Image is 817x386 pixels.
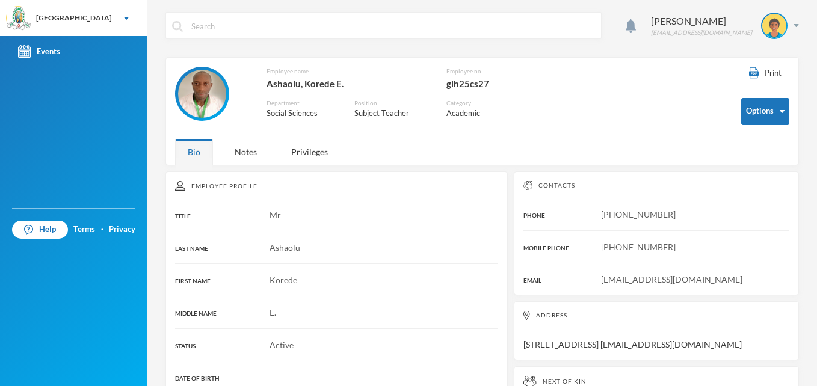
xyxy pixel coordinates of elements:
div: Subject Teacher [354,108,428,120]
span: [PHONE_NUMBER] [601,242,676,252]
div: Department [267,99,337,108]
img: EMPLOYEE [178,70,226,118]
div: Academic [446,108,499,120]
div: Social Sciences [267,108,337,120]
div: · [101,224,103,236]
span: Mr [270,210,281,220]
img: logo [7,7,31,31]
div: Events [18,45,60,58]
div: [GEOGRAPHIC_DATA] [36,13,112,23]
div: glh25cs27 [446,76,536,91]
span: [EMAIL_ADDRESS][DOMAIN_NAME] [601,274,742,284]
div: [PERSON_NAME] [651,14,752,28]
span: DATE OF BIRTH [175,375,220,382]
div: [STREET_ADDRESS] [EMAIL_ADDRESS][DOMAIN_NAME] [514,301,799,360]
span: [PHONE_NUMBER] [601,209,676,219]
img: search [172,21,183,32]
div: Address [523,311,789,320]
div: Privileges [279,139,341,165]
span: Ashaolu [270,242,300,253]
div: Category [446,99,499,108]
div: [EMAIL_ADDRESS][DOMAIN_NAME] [651,28,752,37]
input: Search [190,13,595,40]
img: STUDENT [762,14,786,38]
span: Korede [270,275,297,285]
div: Employee Profile [175,181,498,191]
a: Help [12,221,68,239]
div: Notes [222,139,270,165]
div: Employee name [267,67,428,76]
div: Employee no. [446,67,536,76]
span: Active [270,340,294,350]
a: Terms [73,224,95,236]
a: Privacy [109,224,135,236]
div: Position [354,99,428,108]
span: E. [270,307,276,317]
div: Contacts [523,181,789,190]
button: Print [741,67,789,80]
div: Ashaolu, Korede E. [267,76,428,91]
div: Bio [175,139,213,165]
button: Options [741,98,789,125]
